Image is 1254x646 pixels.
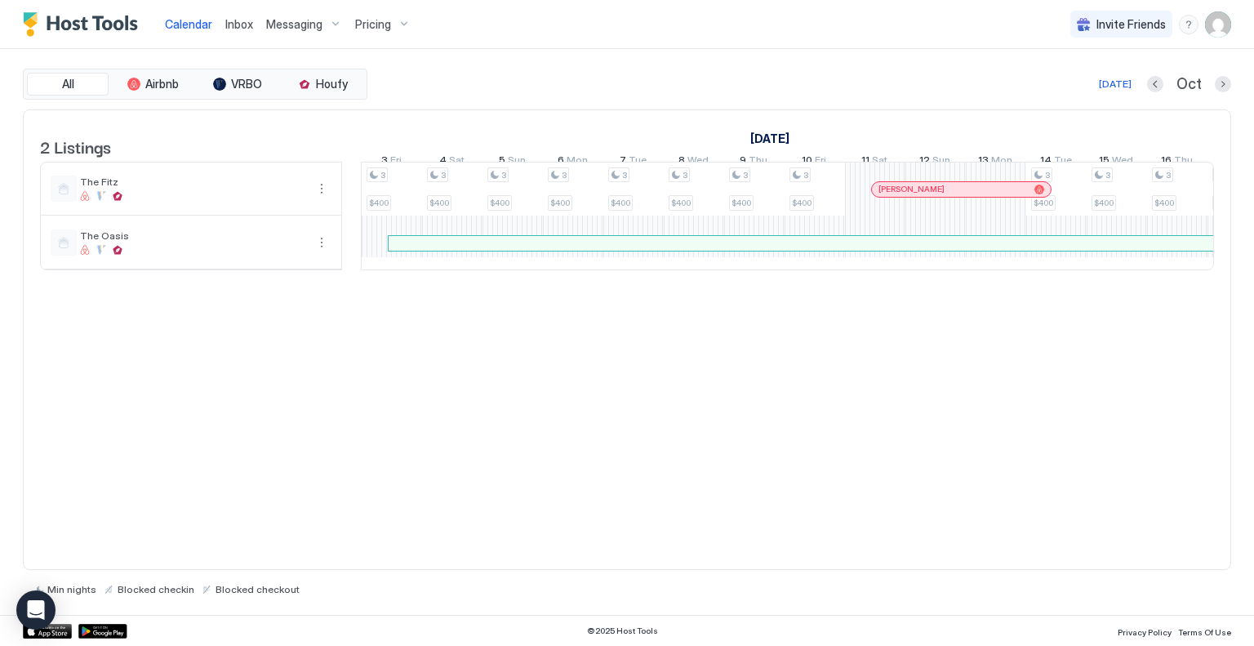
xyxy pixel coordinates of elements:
[743,170,748,180] span: 3
[749,154,767,171] span: Thu
[1215,76,1231,92] button: Next month
[312,179,331,198] button: More options
[380,170,385,180] span: 3
[1099,154,1109,171] span: 15
[80,229,305,242] span: The Oasis
[915,150,954,174] a: October 12, 2025
[62,77,74,91] span: All
[266,17,322,32] span: Messaging
[27,73,109,96] button: All
[1112,154,1133,171] span: Wed
[435,150,469,174] a: October 4, 2025
[499,154,505,171] span: 5
[736,150,772,174] a: October 9, 2025
[165,16,212,33] a: Calendar
[23,12,145,37] div: Host Tools Logo
[978,154,989,171] span: 13
[225,17,253,31] span: Inbox
[1161,154,1172,171] span: 16
[1099,77,1132,91] div: [DATE]
[312,179,331,198] div: menu
[746,127,794,150] a: October 3, 2025
[803,170,808,180] span: 3
[872,154,887,171] span: Sat
[620,154,626,171] span: 7
[611,198,630,208] span: $400
[815,154,826,171] span: Fri
[1040,154,1052,171] span: 14
[1094,198,1114,208] span: $400
[616,150,651,174] a: October 7, 2025
[145,77,179,91] span: Airbnb
[23,624,72,639] a: App Store
[197,73,278,96] button: VRBO
[562,170,567,180] span: 3
[932,154,950,171] span: Sun
[629,154,647,171] span: Tue
[857,150,892,174] a: October 11, 2025
[1054,154,1072,171] span: Tue
[47,583,96,595] span: Min nights
[974,150,1016,174] a: October 13, 2025
[312,233,331,252] div: menu
[587,626,658,636] span: © 2025 Host Tools
[731,198,751,208] span: $400
[1118,622,1172,639] a: Privacy Policy
[112,73,193,96] button: Airbnb
[683,170,687,180] span: 3
[1118,627,1172,637] span: Privacy Policy
[1174,154,1193,171] span: Thu
[567,154,588,171] span: Mon
[740,154,746,171] span: 9
[687,154,709,171] span: Wed
[792,198,812,208] span: $400
[490,198,509,208] span: $400
[802,154,812,171] span: 10
[671,198,691,208] span: $400
[377,150,406,174] a: October 3, 2025
[878,184,945,194] span: [PERSON_NAME]
[861,154,869,171] span: 11
[919,154,930,171] span: 12
[23,69,367,100] div: tab-group
[316,77,348,91] span: Houfy
[449,154,465,171] span: Sat
[78,624,127,639] a: Google Play Store
[622,170,627,180] span: 3
[231,77,262,91] span: VRBO
[1095,150,1137,174] a: October 15, 2025
[118,583,194,595] span: Blocked checkin
[312,233,331,252] button: More options
[554,150,592,174] a: October 6, 2025
[678,154,685,171] span: 8
[80,176,305,188] span: The Fitz
[1154,198,1174,208] span: $400
[1096,17,1166,32] span: Invite Friends
[550,198,570,208] span: $400
[558,154,564,171] span: 6
[165,17,212,31] span: Calendar
[1205,11,1231,38] div: User profile
[282,73,363,96] button: Houfy
[40,134,111,158] span: 2 Listings
[429,198,449,208] span: $400
[1179,15,1198,34] div: menu
[674,150,713,174] a: October 8, 2025
[16,590,56,630] div: Open Intercom Messenger
[355,17,391,32] span: Pricing
[225,16,253,33] a: Inbox
[1176,75,1202,94] span: Oct
[1178,622,1231,639] a: Terms Of Use
[381,154,388,171] span: 3
[1096,74,1134,94] button: [DATE]
[495,150,530,174] a: October 5, 2025
[390,154,402,171] span: Fri
[508,154,526,171] span: Sun
[439,154,447,171] span: 4
[1166,170,1171,180] span: 3
[1157,150,1197,174] a: October 16, 2025
[1105,170,1110,180] span: 3
[1147,76,1163,92] button: Previous month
